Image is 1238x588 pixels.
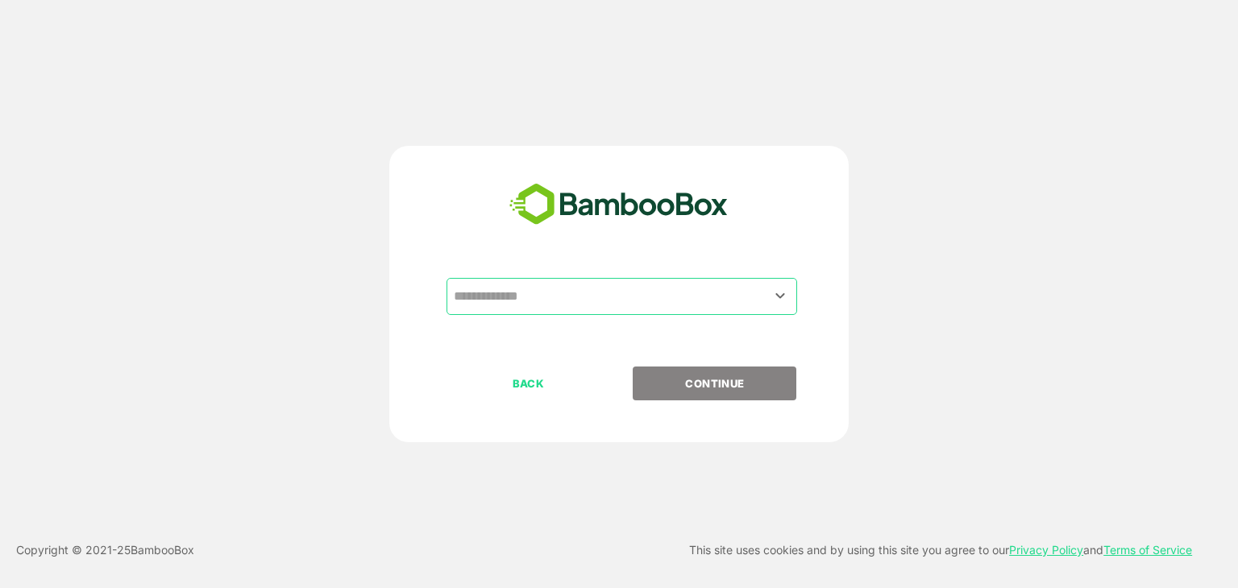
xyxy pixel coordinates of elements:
button: Open [770,285,791,307]
a: Privacy Policy [1009,543,1083,557]
button: CONTINUE [633,366,796,400]
p: CONTINUE [634,375,796,392]
button: BACK [447,366,610,400]
img: bamboobox [501,178,737,231]
p: This site uses cookies and by using this site you agree to our and [689,540,1192,560]
p: Copyright © 2021- 25 BambooBox [16,540,194,560]
p: BACK [448,375,609,392]
a: Terms of Service [1103,543,1192,557]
